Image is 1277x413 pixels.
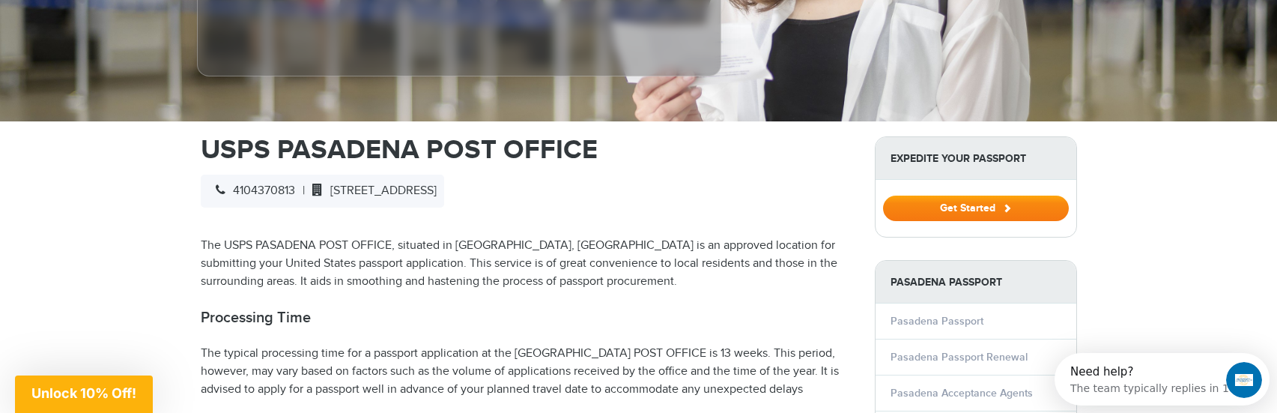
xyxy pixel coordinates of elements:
div: | [201,175,444,208]
div: Open Intercom Messenger [6,6,225,47]
span: [STREET_ADDRESS] [305,184,437,198]
div: Unlock 10% Off! [15,376,153,413]
span: 4104370813 [208,184,295,198]
h2: Processing Time [201,309,852,327]
span: Unlock 10% Off! [31,385,136,401]
div: Need help? [16,13,181,25]
a: Pasadena Passport [891,315,983,328]
a: Get Started [883,202,1069,214]
div: The team typically replies in 1d [16,25,181,40]
p: The typical processing time for a passport application at the [GEOGRAPHIC_DATA] POST OFFICE is 13... [201,345,852,399]
strong: Pasadena Passport [876,261,1076,304]
iframe: Intercom live chat [1226,362,1262,398]
iframe: Intercom live chat discovery launcher [1055,353,1270,406]
p: The USPS PASADENA POST OFFICE, situated in [GEOGRAPHIC_DATA], [GEOGRAPHIC_DATA] is an approved lo... [201,237,852,291]
button: Get Started [883,196,1069,221]
h1: USPS PASADENA POST OFFICE [201,136,852,163]
a: Pasadena Acceptance Agents [891,387,1033,400]
a: Pasadena Passport Renewal [891,351,1028,364]
strong: Expedite Your Passport [876,137,1076,180]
